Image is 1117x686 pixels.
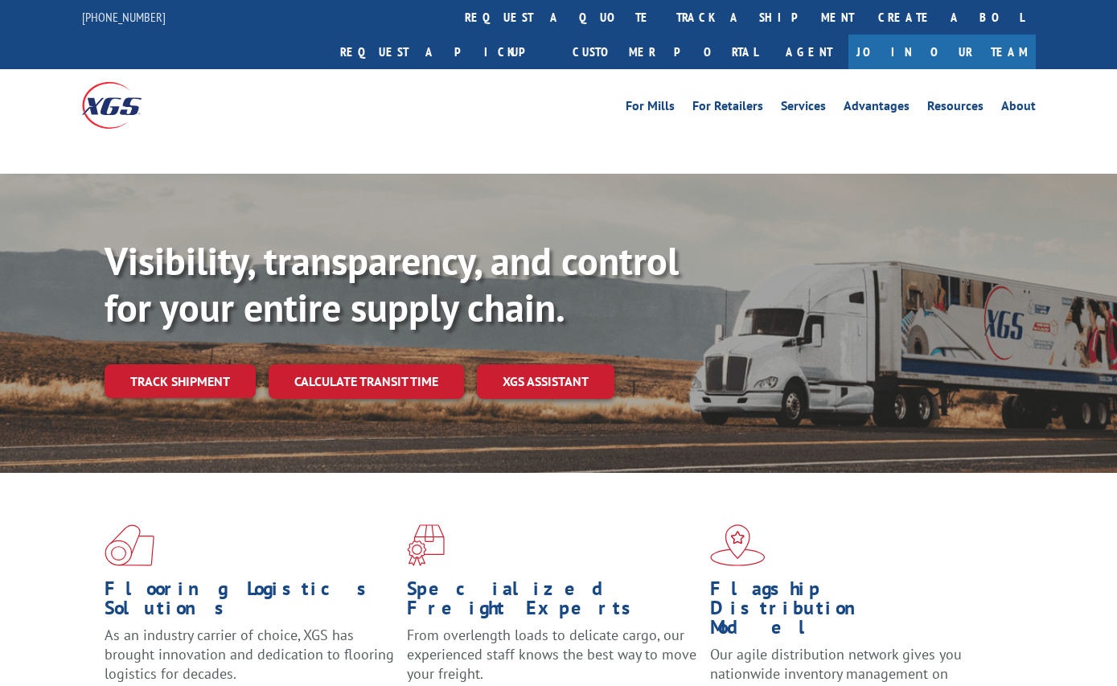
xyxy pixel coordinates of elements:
b: Visibility, transparency, and control for your entire supply chain. [105,236,679,332]
a: Customer Portal [561,35,770,69]
h1: Specialized Freight Experts [407,579,697,626]
img: xgs-icon-focused-on-flooring-red [407,524,445,566]
a: Services [781,100,826,117]
a: Join Our Team [848,35,1036,69]
span: As an industry carrier of choice, XGS has brought innovation and dedication to flooring logistics... [105,626,394,683]
a: Calculate transit time [269,364,464,399]
img: xgs-icon-flagship-distribution-model-red [710,524,766,566]
a: Agent [770,35,848,69]
a: For Retailers [692,100,763,117]
a: Resources [927,100,984,117]
a: About [1001,100,1036,117]
h1: Flagship Distribution Model [710,579,1000,645]
h1: Flooring Logistics Solutions [105,579,395,626]
img: xgs-icon-total-supply-chain-intelligence-red [105,524,154,566]
a: For Mills [626,100,675,117]
a: [PHONE_NUMBER] [82,9,166,25]
a: Advantages [844,100,910,117]
a: Request a pickup [328,35,561,69]
a: Track shipment [105,364,256,398]
a: XGS ASSISTANT [477,364,614,399]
